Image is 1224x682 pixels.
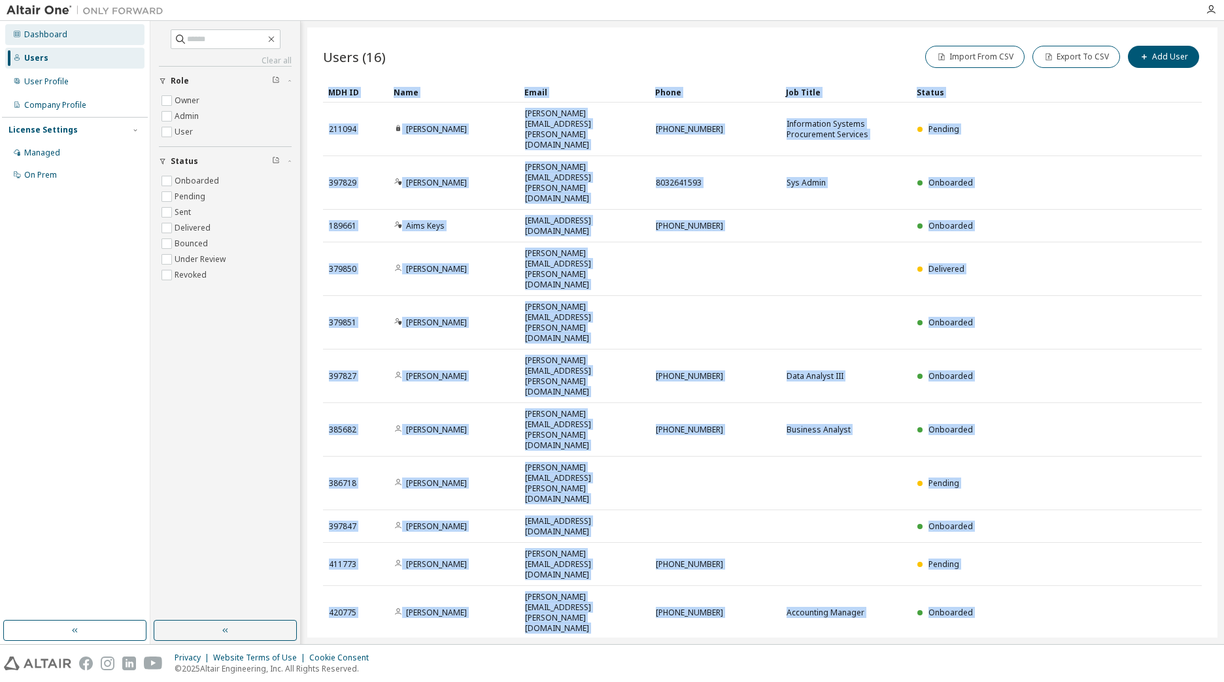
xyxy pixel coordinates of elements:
[24,76,69,87] div: User Profile
[406,521,467,532] a: [PERSON_NAME]
[406,478,467,489] a: [PERSON_NAME]
[175,653,213,663] div: Privacy
[525,248,644,290] span: [PERSON_NAME][EMAIL_ADDRESS][PERSON_NAME][DOMAIN_NAME]
[309,653,377,663] div: Cookie Consent
[329,221,356,231] span: 189661
[175,252,228,267] label: Under Review
[928,317,973,328] span: Onboarded
[928,177,973,188] span: Onboarded
[525,216,644,236] span: [EMAIL_ADDRESS][DOMAIN_NAME]
[525,355,644,397] span: [PERSON_NAME][EMAIL_ADDRESS][PERSON_NAME][DOMAIN_NAME]
[925,46,1025,68] button: Import From CSV
[928,521,973,532] span: Onboarded
[525,162,644,204] span: [PERSON_NAME][EMAIL_ADDRESS][PERSON_NAME][DOMAIN_NAME]
[406,263,467,274] a: [PERSON_NAME]
[394,82,514,103] div: Name
[928,607,973,618] span: Onboarded
[406,317,467,328] a: [PERSON_NAME]
[79,657,93,670] img: facebook.svg
[1128,46,1199,68] button: Add User
[175,108,201,124] label: Admin
[928,370,973,382] span: Onboarded
[24,100,86,110] div: Company Profile
[787,608,864,618] span: Accounting Manager
[24,148,60,158] div: Managed
[406,424,467,435] a: [PERSON_NAME]
[787,119,906,140] span: Information Systems Procurement Services
[525,108,644,150] span: [PERSON_NAME][EMAIL_ADDRESS][PERSON_NAME][DOMAIN_NAME]
[329,521,356,532] span: 397847
[8,125,78,135] div: License Settings
[1032,46,1120,68] button: Export To CSV
[122,657,136,670] img: linkedin.svg
[525,592,644,634] span: [PERSON_NAME][EMAIL_ADDRESS][PERSON_NAME][DOMAIN_NAME]
[928,424,973,435] span: Onboarded
[928,263,964,274] span: Delivered
[24,170,57,180] div: On Prem
[787,178,826,188] span: Sys Admin
[656,124,723,135] span: [PHONE_NUMBER]
[24,29,67,40] div: Dashboard
[329,608,356,618] span: 420775
[24,53,48,63] div: Users
[159,56,292,66] a: Clear all
[175,189,208,204] label: Pending
[406,123,467,135] a: [PERSON_NAME]
[329,478,356,489] span: 386718
[917,82,1134,103] div: Status
[175,124,195,140] label: User
[175,93,202,108] label: Owner
[406,177,467,188] a: [PERSON_NAME]
[525,409,644,451] span: [PERSON_NAME][EMAIL_ADDRESS][PERSON_NAME][DOMAIN_NAME]
[323,48,386,66] span: Users (16)
[175,204,194,220] label: Sent
[175,173,222,189] label: Onboarded
[928,478,959,489] span: Pending
[656,425,723,435] span: [PHONE_NUMBER]
[656,608,723,618] span: [PHONE_NUMBER]
[328,82,383,103] div: MDH ID
[525,463,644,504] span: [PERSON_NAME][EMAIL_ADDRESS][PERSON_NAME][DOMAIN_NAME]
[175,220,213,236] label: Delivered
[171,156,198,167] span: Status
[406,559,467,570] a: [PERSON_NAME]
[329,425,356,435] span: 385682
[329,264,356,274] span: 379850
[928,559,959,570] span: Pending
[329,178,356,188] span: 397829
[656,371,723,382] span: [PHONE_NUMBER]
[656,178,702,188] span: 8032641593
[928,220,973,231] span: Onboarded
[525,549,644,580] span: [PERSON_NAME][EMAIL_ADDRESS][DOMAIN_NAME]
[329,559,356,570] span: 411773
[406,220,445,231] a: Aims Keys
[171,76,189,86] span: Role
[4,657,71,670] img: altair_logo.svg
[525,302,644,344] span: [PERSON_NAME][EMAIL_ADDRESS][PERSON_NAME][DOMAIN_NAME]
[329,317,356,328] span: 379851
[524,82,645,103] div: Email
[101,657,114,670] img: instagram.svg
[656,221,723,231] span: [PHONE_NUMBER]
[525,516,644,537] span: [EMAIL_ADDRESS][DOMAIN_NAME]
[928,123,959,135] span: Pending
[175,236,211,252] label: Bounced
[272,76,280,86] span: Clear filter
[159,147,292,176] button: Status
[786,82,906,103] div: Job Title
[329,371,356,382] span: 397827
[787,425,851,435] span: Business Analyst
[175,663,377,674] p: © 2025 Altair Engineering, Inc. All Rights Reserved.
[213,653,309,663] div: Website Terms of Use
[329,124,356,135] span: 211094
[787,371,843,382] span: Data Analyst III
[272,156,280,167] span: Clear filter
[406,370,467,382] a: [PERSON_NAME]
[159,67,292,95] button: Role
[655,82,775,103] div: Phone
[175,267,209,283] label: Revoked
[7,4,170,17] img: Altair One
[656,559,723,570] span: [PHONE_NUMBER]
[406,607,467,618] a: [PERSON_NAME]
[144,657,163,670] img: youtube.svg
